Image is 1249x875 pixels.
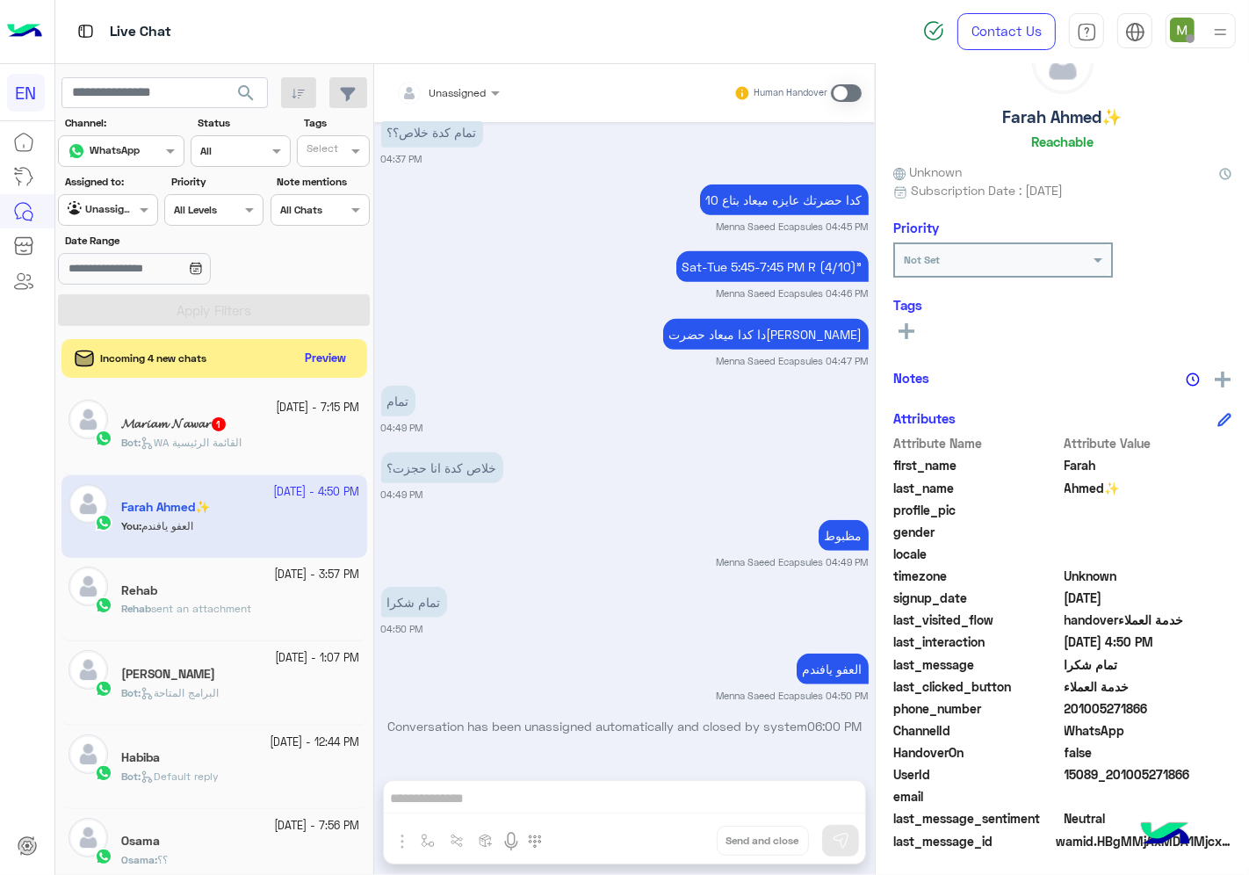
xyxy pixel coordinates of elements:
span: search [235,83,256,104]
button: Preview [298,346,354,372]
span: false [1065,743,1232,762]
small: [DATE] - 1:07 PM [276,650,360,667]
img: defaultAdmin.png [1033,33,1093,93]
h5: 𝓜𝓪𝓻𝓲𝓪𝓶 𝓝𝓪𝔀𝓪𝓻 [121,416,227,431]
span: 2025-09-21T13:50:16.354Z [1065,633,1232,651]
img: hulul-logo.png [1135,805,1196,866]
span: phone_number [893,699,1061,718]
span: Attribute Value [1065,434,1232,452]
label: Date Range [65,233,262,249]
label: Note mentions [277,174,367,190]
span: Default reply [141,770,219,783]
h5: Osama [121,834,160,849]
span: UserId [893,765,1061,784]
span: Attribute Name [893,434,1061,452]
b: Not Set [904,253,940,266]
span: خدمة العملاء [1065,677,1232,696]
span: last_visited_flow [893,611,1061,629]
span: Osama [121,853,155,866]
p: 21/9/2025, 4:46 PM [676,251,869,282]
span: email [893,787,1061,806]
div: EN [7,74,45,112]
img: tab [75,20,97,42]
span: 2 [1065,721,1232,740]
span: HandoverOn [893,743,1061,762]
h5: Farah Ahmed✨ [1003,107,1123,127]
small: Menna Saeed Ecapsules 04:46 PM [717,286,869,300]
small: [DATE] - 12:44 PM [271,734,360,751]
span: 0 [1065,809,1232,828]
img: notes [1186,372,1200,387]
span: تمام شكرا [1065,655,1232,674]
label: Status [198,115,288,131]
span: last_message_sentiment [893,809,1061,828]
span: null [1065,523,1232,541]
span: profile_pic [893,501,1061,519]
p: 21/9/2025, 4:37 PM [381,117,483,148]
span: 201005271866 [1065,699,1232,718]
span: Unknown [1065,567,1232,585]
img: userImage [1170,18,1195,42]
span: Unknown [893,163,962,181]
span: last_interaction [893,633,1061,651]
span: Subscription Date : [DATE] [911,181,1063,199]
a: tab [1069,13,1104,50]
div: Select [304,141,338,161]
h6: Notes [893,370,929,386]
button: search [225,77,268,115]
p: 21/9/2025, 4:49 PM [381,452,503,483]
b: : [121,770,141,783]
img: spinner [923,20,944,41]
span: null [1065,787,1232,806]
img: WhatsApp [95,764,112,782]
small: Menna Saeed Ecapsules 04:47 PM [717,354,869,368]
b: : [121,686,141,699]
span: 1 [212,417,226,431]
small: 04:49 PM [381,488,423,502]
span: last_clicked_button [893,677,1061,696]
small: 04:37 PM [381,152,422,166]
img: WhatsApp [95,430,112,447]
span: last_message [893,655,1061,674]
small: Menna Saeed Ecapsules 04:45 PM [717,220,869,234]
p: 21/9/2025, 4:47 PM [663,319,869,350]
span: البرامج المتاحة [141,686,219,699]
small: [DATE] - 3:57 PM [275,567,360,583]
span: ؟؟ [157,853,168,866]
h6: Reachable [1031,134,1094,149]
span: 15089_201005271866 [1065,765,1232,784]
span: 06:00 PM [807,719,862,734]
a: Contact Us [957,13,1056,50]
img: defaultAdmin.png [69,567,108,606]
img: WhatsApp [95,848,112,865]
span: null [1065,545,1232,563]
img: defaultAdmin.png [69,734,108,774]
span: signup_date [893,589,1061,607]
span: gender [893,523,1061,541]
span: first_name [893,456,1061,474]
span: ChannelId [893,721,1061,740]
span: Farah [1065,456,1232,474]
span: handoverخدمة العملاء [1065,611,1232,629]
img: profile [1209,21,1231,43]
span: locale [893,545,1061,563]
p: 21/9/2025, 4:45 PM [700,184,869,215]
img: tab [1077,22,1097,42]
img: defaultAdmin.png [69,818,108,857]
small: 04:50 PM [381,622,423,636]
img: add [1215,372,1231,387]
span: 2025-02-25T14:09:35.055Z [1065,589,1232,607]
small: [DATE] - 7:56 PM [275,818,360,835]
h5: يوسف إدريس [121,667,215,682]
img: Logo [7,13,42,50]
span: WA القائمة الرئيسية [141,436,242,449]
span: Bot [121,770,138,783]
h5: Habiba [121,750,160,765]
span: last_name [893,479,1061,497]
h5: Rehab [121,583,157,598]
label: Assigned to: [65,174,155,190]
h6: Priority [893,220,939,235]
span: Unassigned [430,86,487,99]
span: Rehab [121,602,151,615]
img: tab [1125,22,1145,42]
